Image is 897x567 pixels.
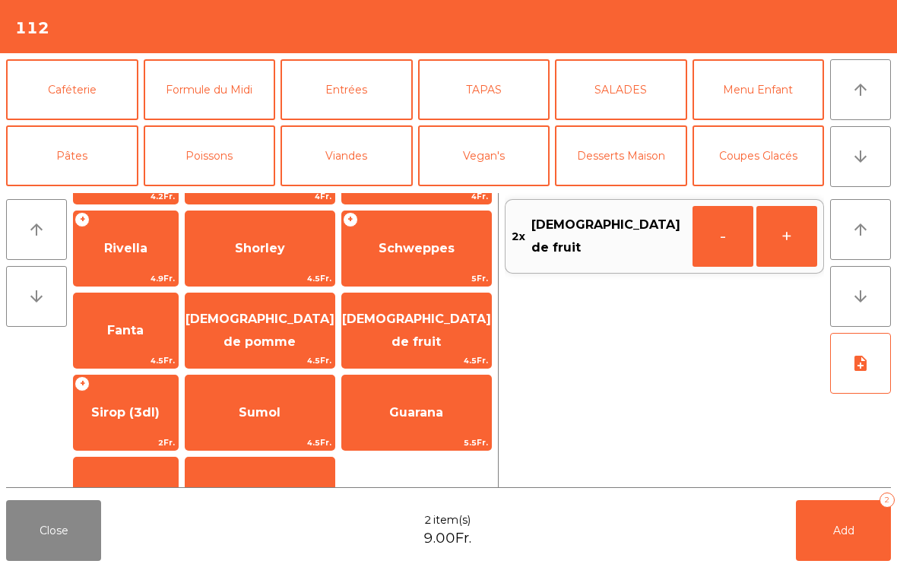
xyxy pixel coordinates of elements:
i: arrow_downward [27,287,46,306]
button: Viandes [281,125,413,186]
h4: 112 [15,17,49,40]
i: arrow_upward [27,220,46,239]
button: Caféterie [6,59,138,120]
i: arrow_downward [851,147,870,166]
i: arrow_downward [851,287,870,306]
span: 9.00Fr. [423,528,471,549]
span: Carafe d'eau [218,487,301,502]
button: Poissons [144,125,276,186]
span: Sirop (3dl) [91,405,160,420]
button: arrow_upward [830,59,891,120]
i: arrow_upward [851,220,870,239]
span: 4.5Fr. [185,271,334,286]
span: 2 [424,512,432,528]
span: item(s) [433,512,471,528]
span: Guarana [389,405,443,420]
button: Close [6,500,101,561]
span: + [343,212,358,227]
span: Add [833,524,854,537]
span: 4.5Fr. [185,436,334,450]
button: - [693,206,753,267]
button: Entrées [281,59,413,120]
span: 4.2Fr. [74,189,178,204]
button: Pâtes [6,125,138,186]
span: + [74,376,90,391]
button: arrow_upward [830,199,891,260]
span: Shorley [235,241,285,255]
span: 4.9Fr. [74,271,178,286]
span: [DEMOGRAPHIC_DATA] de fruit [342,312,491,349]
button: Desserts Maison [555,125,687,186]
span: Sumol [239,405,281,420]
span: [DEMOGRAPHIC_DATA] de pomme [185,312,334,349]
button: Add2 [796,500,891,561]
button: Coupes Glacés [693,125,825,186]
span: 5Fr. [342,271,491,286]
span: Redbull [100,487,151,502]
i: arrow_upward [851,81,870,99]
button: note_add [830,333,891,394]
button: arrow_upward [6,199,67,260]
span: 5.5Fr. [342,436,491,450]
span: 4.5Fr. [342,353,491,368]
button: arrow_downward [6,266,67,327]
span: 2Fr. [74,436,178,450]
button: TAPAS [418,59,550,120]
span: 4.5Fr. [74,353,178,368]
div: 2 [880,493,895,508]
span: + [74,212,90,227]
button: Vegan's [418,125,550,186]
span: 2x [512,214,525,260]
span: [DEMOGRAPHIC_DATA] de fruit [531,214,686,260]
i: note_add [851,354,870,372]
span: 4Fr. [185,189,334,204]
span: Rivella [104,241,147,255]
button: SALADES [555,59,687,120]
span: Schweppes [379,241,455,255]
button: Menu Enfant [693,59,825,120]
span: Fanta [107,323,144,337]
span: 4Fr. [342,189,491,204]
button: arrow_downward [830,126,891,187]
button: arrow_downward [830,266,891,327]
button: + [756,206,817,267]
span: 4.5Fr. [185,353,334,368]
button: Formule du Midi [144,59,276,120]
